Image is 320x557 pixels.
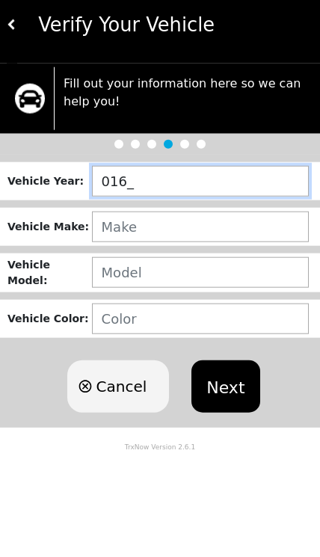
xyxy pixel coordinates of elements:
[7,324,92,340] div: Vehicle Color :
[67,374,169,426] button: Cancel
[7,271,92,302] div: Vehicle Model :
[7,233,92,248] div: Vehicle Make :
[7,33,17,43] img: white carat left
[92,179,309,210] input: Year
[15,97,45,127] img: trx now logo
[92,271,309,301] input: Model
[92,225,309,256] input: Make
[92,317,309,348] input: Color
[17,24,314,53] div: Verify Your Vehicle
[191,374,259,426] button: Next
[96,389,147,411] span: Cancel
[64,88,305,124] p: Fill out your information here so we can help you!
[7,187,92,203] div: Vehicle Year :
